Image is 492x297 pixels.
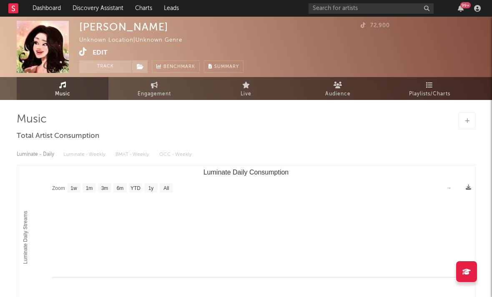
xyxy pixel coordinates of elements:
text: 6m [117,185,124,191]
text: YTD [131,185,141,191]
a: Playlists/Charts [384,77,475,100]
button: Summary [204,60,243,73]
span: Live [241,89,251,99]
span: Audience [325,89,351,99]
span: 72,900 [361,23,390,28]
span: Benchmark [163,62,195,72]
span: Playlists/Charts [409,89,450,99]
text: All [163,185,169,191]
span: Summary [214,65,239,69]
a: Benchmark [152,60,200,73]
input: Search for artists [309,3,434,14]
button: Track [79,60,131,73]
div: [PERSON_NAME] [79,21,168,33]
text: Zoom [52,185,65,191]
span: Music [55,89,70,99]
a: Live [200,77,292,100]
text: 1m [86,185,93,191]
span: Engagement [138,89,171,99]
button: Edit [93,47,108,58]
a: Audience [292,77,384,100]
text: 1y [148,185,154,191]
text: Luminate Daily Streams [23,211,28,264]
div: 99 + [460,2,471,8]
text: 3m [101,185,108,191]
span: Total Artist Consumption [17,131,99,141]
a: Engagement [108,77,200,100]
a: Music [17,77,108,100]
div: Unknown Location | Unknown Genre [79,35,192,45]
text: 1w [70,185,77,191]
button: 99+ [458,5,464,12]
text: → [447,185,452,191]
text: Luminate Daily Consumption [203,169,289,176]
